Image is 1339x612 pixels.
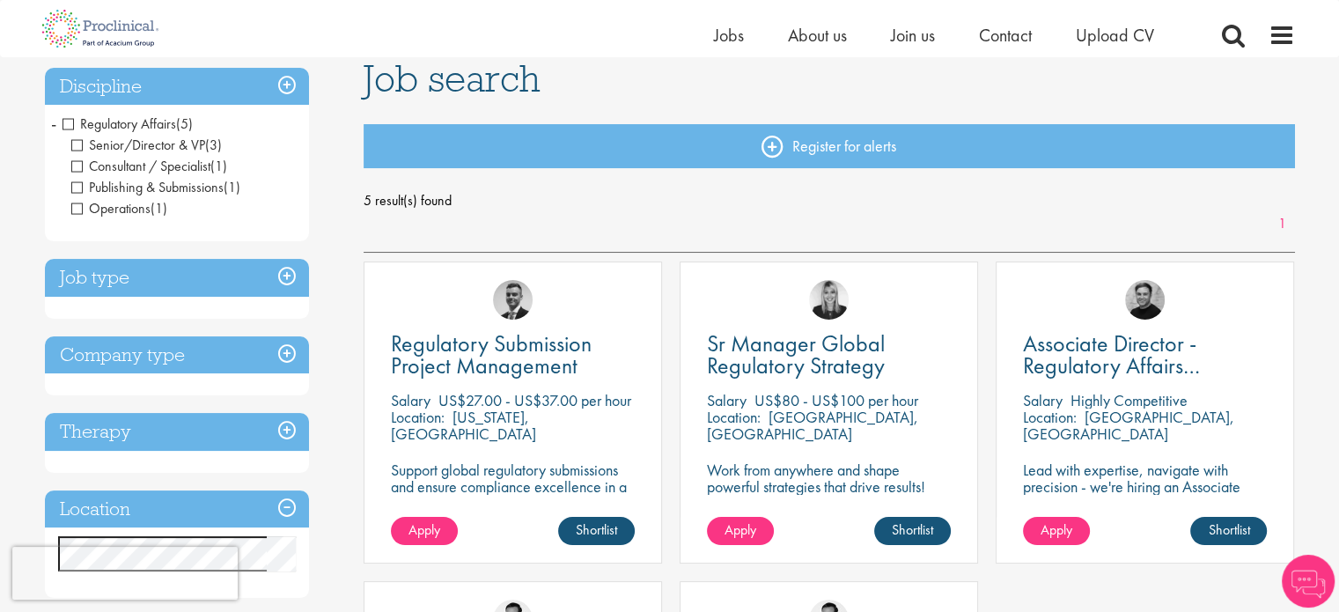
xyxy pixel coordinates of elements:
[707,407,918,444] p: [GEOGRAPHIC_DATA], [GEOGRAPHIC_DATA]
[707,333,951,377] a: Sr Manager Global Regulatory Strategy
[707,407,761,427] span: Location:
[224,178,240,196] span: (1)
[408,520,440,539] span: Apply
[707,328,885,380] span: Sr Manager Global Regulatory Strategy
[1041,520,1072,539] span: Apply
[707,390,747,410] span: Salary
[391,328,592,380] span: Regulatory Submission Project Management
[364,188,1295,214] span: 5 result(s) found
[754,390,918,410] p: US$80 - US$100 per hour
[364,124,1295,168] a: Register for alerts
[391,461,635,512] p: Support global regulatory submissions and ensure compliance excellence in a dynamic project manag...
[210,157,227,175] span: (1)
[1023,517,1090,545] a: Apply
[71,199,167,218] span: Operations
[725,520,756,539] span: Apply
[63,114,176,133] span: Regulatory Affairs
[45,413,309,451] h3: Therapy
[1269,214,1295,234] a: 1
[493,280,533,320] img: Alex Bill
[391,407,445,427] span: Location:
[707,517,774,545] a: Apply
[1190,517,1267,545] a: Shortlist
[1023,333,1267,377] a: Associate Director - Regulatory Affairs Consultant
[45,259,309,297] h3: Job type
[714,24,744,47] a: Jobs
[71,136,222,154] span: Senior/Director & VP
[1023,461,1267,545] p: Lead with expertise, navigate with precision - we're hiring an Associate Director to shape regula...
[71,178,224,196] span: Publishing & Submissions
[71,157,210,175] span: Consultant / Specialist
[364,55,541,102] span: Job search
[788,24,847,47] a: About us
[1023,407,1077,427] span: Location:
[891,24,935,47] a: Join us
[176,114,193,133] span: (5)
[979,24,1032,47] a: Contact
[45,336,309,374] h3: Company type
[438,390,631,410] p: US$27.00 - US$37.00 per hour
[874,517,951,545] a: Shortlist
[51,110,56,136] span: -
[391,517,458,545] a: Apply
[45,68,309,106] h3: Discipline
[809,280,849,320] img: Janelle Jones
[71,157,227,175] span: Consultant / Specialist
[205,136,222,154] span: (3)
[71,178,240,196] span: Publishing & Submissions
[1070,390,1188,410] p: Highly Competitive
[63,114,193,133] span: Regulatory Affairs
[391,407,536,444] p: [US_STATE], [GEOGRAPHIC_DATA]
[71,199,151,218] span: Operations
[45,490,309,528] h3: Location
[707,461,951,545] p: Work from anywhere and shape powerful strategies that drive results! Enjoy the freedom of remote ...
[1125,280,1165,320] img: Peter Duvall
[1023,390,1063,410] span: Salary
[151,199,167,218] span: (1)
[391,333,635,377] a: Regulatory Submission Project Management
[391,390,430,410] span: Salary
[1023,407,1234,444] p: [GEOGRAPHIC_DATA], [GEOGRAPHIC_DATA]
[558,517,635,545] a: Shortlist
[12,547,238,600] iframe: reCAPTCHA
[71,136,205,154] span: Senior/Director & VP
[1076,24,1154,47] a: Upload CV
[1023,328,1200,402] span: Associate Director - Regulatory Affairs Consultant
[1282,555,1335,608] img: Chatbot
